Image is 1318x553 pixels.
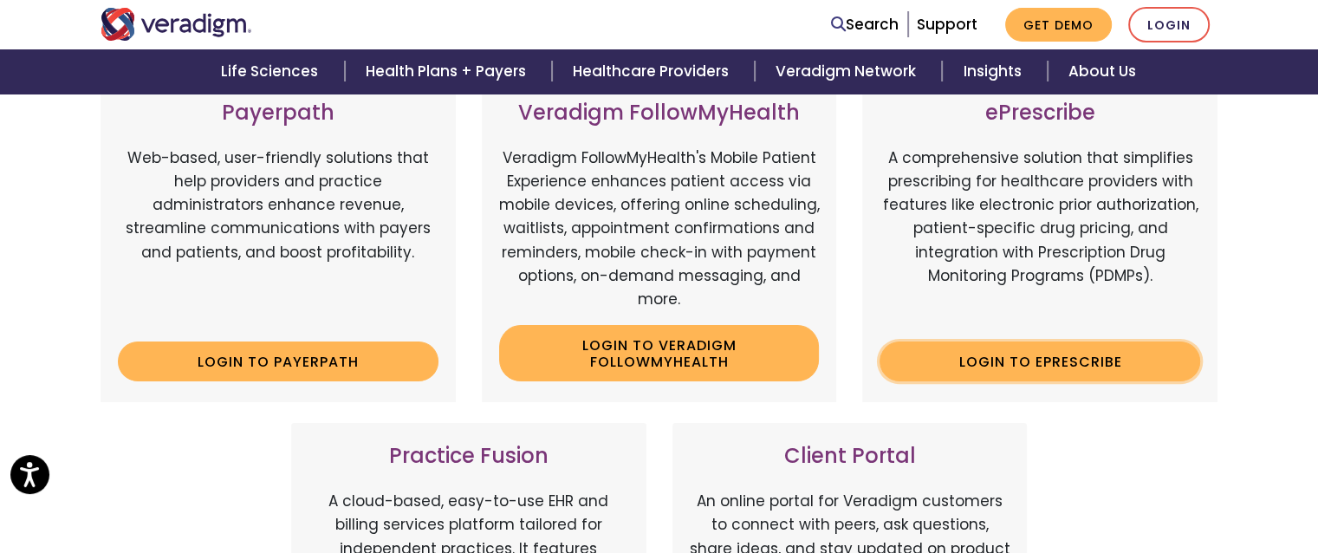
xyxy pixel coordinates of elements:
[499,101,820,126] h3: Veradigm FollowMyHealth
[880,146,1200,329] p: A comprehensive solution that simplifies prescribing for healthcare providers with features like ...
[552,49,755,94] a: Healthcare Providers
[917,14,977,35] a: Support
[118,146,438,329] p: Web-based, user-friendly solutions that help providers and practice administrators enhance revenu...
[880,101,1200,126] h3: ePrescribe
[345,49,552,94] a: Health Plans + Payers
[755,49,942,94] a: Veradigm Network
[1005,8,1112,42] a: Get Demo
[308,444,629,469] h3: Practice Fusion
[101,8,252,41] img: Veradigm logo
[690,444,1010,469] h3: Client Portal
[1128,7,1210,42] a: Login
[499,325,820,381] a: Login to Veradigm FollowMyHealth
[880,342,1200,381] a: Login to ePrescribe
[831,13,899,36] a: Search
[118,342,438,381] a: Login to Payerpath
[499,146,820,311] p: Veradigm FollowMyHealth's Mobile Patient Experience enhances patient access via mobile devices, o...
[942,49,1047,94] a: Insights
[1048,49,1157,94] a: About Us
[200,49,344,94] a: Life Sciences
[118,101,438,126] h3: Payerpath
